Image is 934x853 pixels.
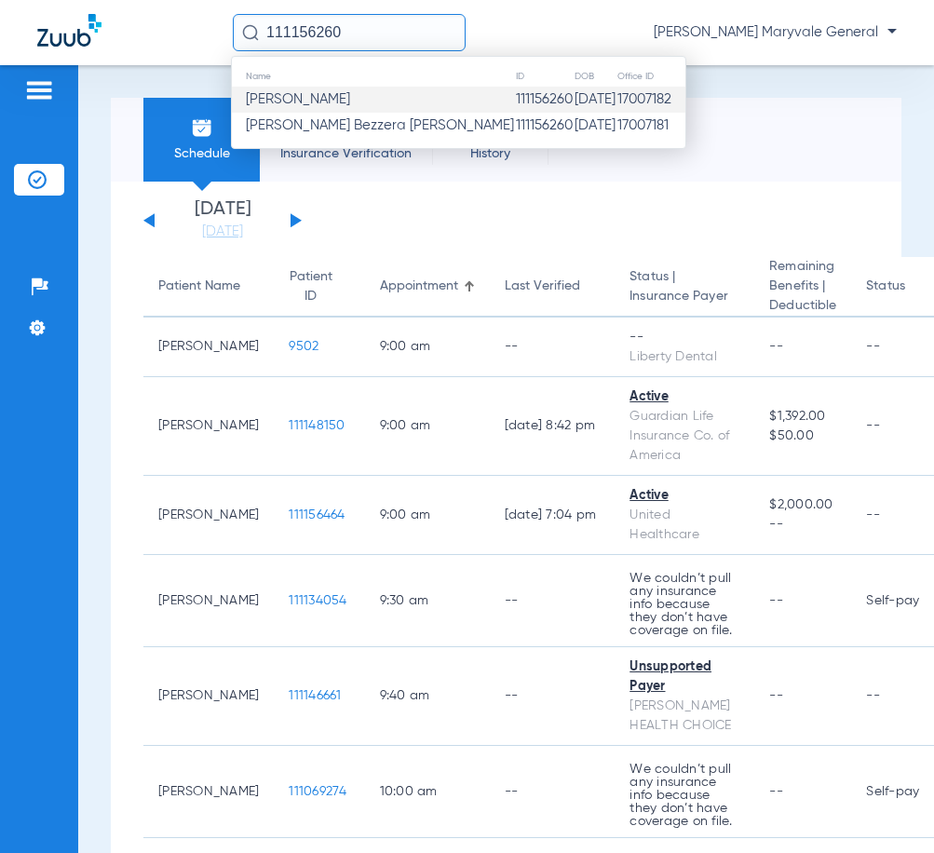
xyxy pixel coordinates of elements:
[365,647,490,746] td: 9:40 AM
[615,257,754,318] th: Status |
[365,746,490,838] td: 10:00 AM
[769,495,836,515] span: $2,000.00
[274,144,418,163] span: Insurance Verification
[490,647,616,746] td: --
[167,223,278,241] a: [DATE]
[490,746,616,838] td: --
[769,426,836,446] span: $50.00
[289,785,346,798] span: 111069274
[24,79,54,102] img: hamburger-icon
[629,486,739,506] div: Active
[654,23,897,42] span: [PERSON_NAME] Maryvale General
[289,340,318,353] span: 9502
[157,144,246,163] span: Schedule
[629,763,739,828] p: We couldn’t pull any insurance info because they don’t have coverage on file.
[629,657,739,697] div: Unsupported Payer
[246,92,350,106] span: [PERSON_NAME]
[629,347,739,367] div: Liberty Dental
[616,87,685,113] td: 17007182
[143,377,274,476] td: [PERSON_NAME]
[629,287,739,306] span: Insurance Payer
[365,555,490,647] td: 9:30 AM
[629,328,739,347] div: --
[490,318,616,377] td: --
[769,515,836,535] span: --
[242,24,259,41] img: Search Icon
[380,277,458,296] div: Appointment
[490,476,616,555] td: [DATE] 7:04 PM
[289,267,332,306] div: Patient ID
[490,555,616,647] td: --
[158,277,240,296] div: Patient Name
[769,689,783,702] span: --
[841,764,934,853] iframe: Chat Widget
[769,785,783,798] span: --
[629,387,739,407] div: Active
[365,318,490,377] td: 9:00 AM
[505,277,580,296] div: Last Verified
[232,66,515,87] th: Name
[380,277,475,296] div: Appointment
[143,746,274,838] td: [PERSON_NAME]
[754,257,851,318] th: Remaining Benefits |
[629,506,739,545] div: United Healthcare
[574,66,616,87] th: DOB
[143,318,274,377] td: [PERSON_NAME]
[143,555,274,647] td: [PERSON_NAME]
[365,476,490,555] td: 9:00 AM
[769,407,836,426] span: $1,392.00
[289,267,349,306] div: Patient ID
[167,200,278,241] li: [DATE]
[490,377,616,476] td: [DATE] 8:42 PM
[446,144,535,163] span: History
[616,66,685,87] th: Office ID
[629,572,739,637] p: We couldn’t pull any insurance info because they don’t have coverage on file.
[37,14,102,47] img: Zuub Logo
[143,476,274,555] td: [PERSON_NAME]
[289,689,341,702] span: 111146661
[289,419,345,432] span: 111148150
[515,87,574,113] td: 111156260
[289,508,345,521] span: 111156464
[505,277,601,296] div: Last Verified
[629,407,739,466] div: Guardian Life Insurance Co. of America
[629,697,739,736] div: [PERSON_NAME] HEALTH CHOICE
[515,113,574,139] td: 111156260
[616,113,685,139] td: 17007181
[574,113,616,139] td: [DATE]
[233,14,466,51] input: Search for patients
[365,377,490,476] td: 9:00 AM
[289,594,346,607] span: 111134054
[574,87,616,113] td: [DATE]
[515,66,574,87] th: ID
[158,277,259,296] div: Patient Name
[191,116,213,139] img: Schedule
[769,296,836,316] span: Deductible
[769,340,783,353] span: --
[246,118,514,132] span: [PERSON_NAME] Bezzera [PERSON_NAME]
[143,647,274,746] td: [PERSON_NAME]
[769,594,783,607] span: --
